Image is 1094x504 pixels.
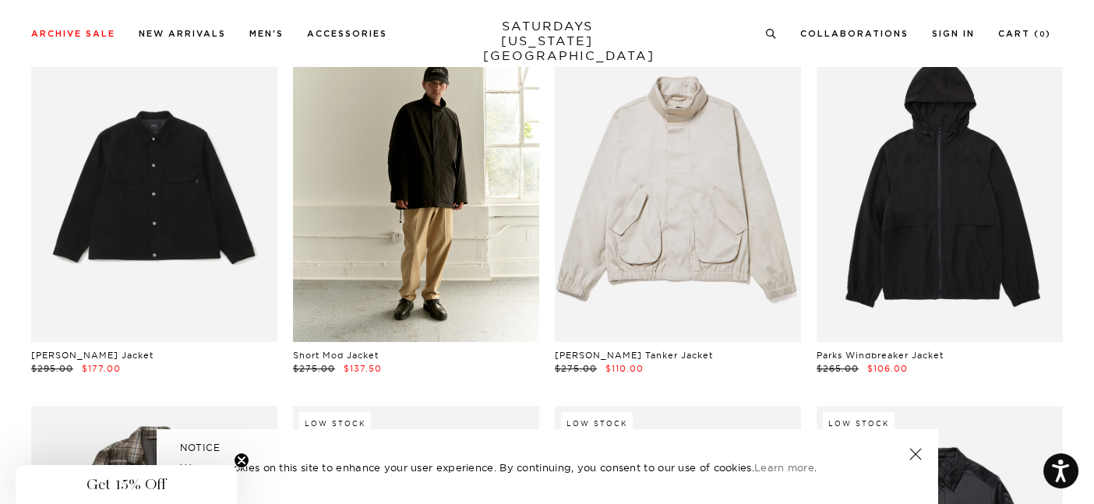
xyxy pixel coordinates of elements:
[31,363,73,374] span: $295.00
[561,412,633,434] div: Low Stock
[867,363,908,374] span: $106.00
[817,350,944,361] a: Parks Windbreaker Jacket
[234,453,249,468] button: Close teaser
[180,460,859,475] p: We use cookies on this site to enhance your user experience. By continuing, you consent to our us...
[180,441,914,455] h5: NOTICE
[86,475,166,494] span: Get 15% Off
[932,30,975,38] a: Sign In
[754,461,814,474] a: Learn more
[307,30,387,38] a: Accessories
[800,30,909,38] a: Collaborations
[82,363,121,374] span: $177.00
[249,30,284,38] a: Men's
[817,363,859,374] span: $265.00
[1039,31,1046,38] small: 0
[605,363,644,374] span: $110.00
[293,350,379,361] a: Short Mod Jacket
[299,412,371,434] div: Low Stock
[16,465,237,504] div: Get 15% OffClose teaser
[823,412,895,434] div: Low Stock
[31,30,115,38] a: Archive Sale
[555,350,713,361] a: [PERSON_NAME] Tanker Jacket
[139,30,226,38] a: New Arrivals
[31,350,154,361] a: [PERSON_NAME] Jacket
[483,19,612,63] a: SATURDAYS[US_STATE][GEOGRAPHIC_DATA]
[344,363,382,374] span: $137.50
[555,363,597,374] span: $275.00
[998,30,1051,38] a: Cart (0)
[293,363,335,374] span: $275.00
